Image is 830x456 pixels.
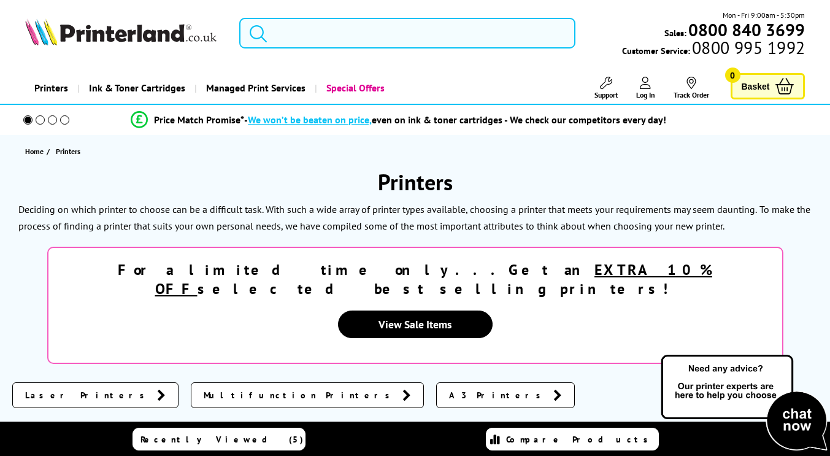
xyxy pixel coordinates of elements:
[486,428,659,450] a: Compare Products
[622,42,805,56] span: Customer Service:
[688,18,805,41] b: 0800 840 3699
[658,353,830,454] img: Open Live Chat window
[154,114,244,126] span: Price Match Promise*
[594,90,618,99] span: Support
[140,434,304,445] span: Recently Viewed (5)
[6,109,791,131] li: modal_Promise
[449,389,547,401] span: A3 Printers
[25,389,151,401] span: Laser Printers
[133,428,305,450] a: Recently Viewed (5)
[636,77,655,99] a: Log In
[244,114,666,126] div: - even on ink & toner cartridges - We check our competitors every day!
[25,18,224,48] a: Printerland Logo
[686,24,805,36] a: 0800 840 3699
[204,389,396,401] span: Multifunction Printers
[191,382,424,408] a: Multifunction Printers
[118,260,712,298] strong: For a limited time only...Get an selected best selling printers!
[636,90,655,99] span: Log In
[12,382,179,408] a: Laser Printers
[723,9,805,21] span: Mon - Fri 9:00am - 5:30pm
[25,18,217,45] img: Printerland Logo
[77,72,194,104] a: Ink & Toner Cartridges
[89,72,185,104] span: Ink & Toner Cartridges
[25,145,47,158] a: Home
[194,72,315,104] a: Managed Print Services
[664,27,686,39] span: Sales:
[338,311,493,338] a: View Sale Items
[315,72,394,104] a: Special Offers
[742,78,770,95] span: Basket
[594,77,618,99] a: Support
[731,73,805,99] a: Basket 0
[18,203,757,215] p: Deciding on which printer to choose can be a difficult task. With such a wide array of printer ty...
[248,114,372,126] span: We won’t be beaten on price,
[436,382,575,408] a: A3 Printers
[56,147,80,156] span: Printers
[725,68,740,83] span: 0
[674,77,709,99] a: Track Order
[690,42,805,53] span: 0800 995 1992
[12,168,818,196] h1: Printers
[18,203,810,232] p: To make the process of finding a printer that suits your own personal needs, we have compiled som...
[506,434,655,445] span: Compare Products
[25,72,77,104] a: Printers
[155,260,713,298] u: EXTRA 10% OFF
